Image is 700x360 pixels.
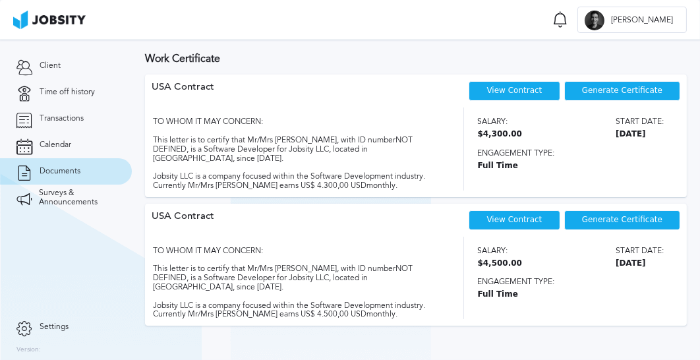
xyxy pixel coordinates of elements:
[616,259,664,268] span: [DATE]
[40,140,71,150] span: Calendar
[577,7,687,33] button: J[PERSON_NAME]
[616,117,664,127] span: Start date:
[477,130,522,139] span: $4,300.00
[477,247,522,256] span: Salary:
[152,237,440,319] div: TO WHOM IT MAY CONCERN: This letter is to certify that Mr/Mrs [PERSON_NAME], with ID number NOT D...
[616,130,664,139] span: [DATE]
[145,53,687,65] h3: Work Certificate
[582,86,662,96] span: Generate Certificate
[616,247,664,256] span: Start date:
[16,346,41,354] label: Version:
[604,16,680,25] span: [PERSON_NAME]
[477,162,664,171] span: Full Time
[477,259,522,268] span: $4,500.00
[40,114,84,123] span: Transactions
[487,215,542,224] a: View Contract
[582,216,662,225] span: Generate Certificate
[477,149,664,158] span: Engagement type:
[487,86,542,95] a: View Contract
[477,117,522,127] span: Salary:
[152,210,214,237] div: USA Contract
[585,11,604,30] div: J
[40,88,95,97] span: Time off history
[39,189,115,207] span: Surveys & Announcements
[40,61,61,71] span: Client
[40,322,69,332] span: Settings
[477,278,664,287] span: Engagement type:
[477,290,664,299] span: Full Time
[13,11,86,29] img: ab4bad089aa723f57921c736e9817d99.png
[40,167,80,176] span: Documents
[152,107,440,190] div: TO WHOM IT MAY CONCERN: This letter is to certify that Mr/Mrs [PERSON_NAME], with ID number NOT D...
[152,81,214,107] div: USA Contract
